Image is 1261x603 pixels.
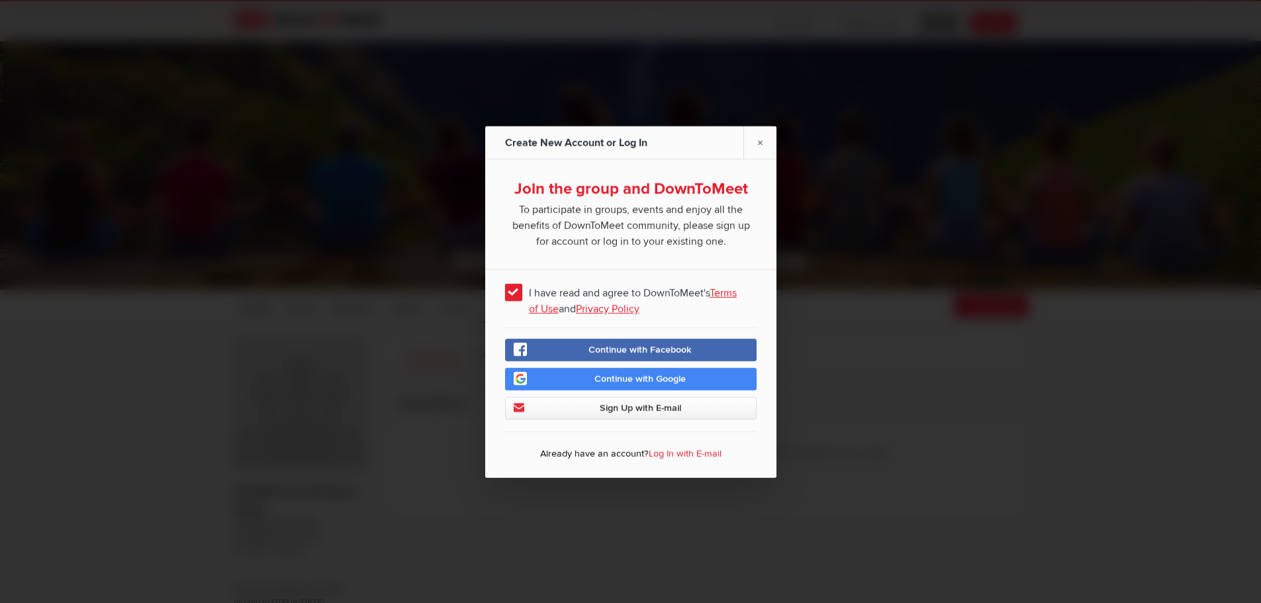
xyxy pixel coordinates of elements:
[588,344,692,355] span: Continue with Facebook
[743,126,776,158] a: ×
[505,338,757,361] a: Continue with Facebook
[576,302,639,315] a: Privacy Policy
[505,279,757,303] span: I have read and agree to DownToMeet's and
[505,396,757,419] a: Sign Up with E-mail
[529,286,737,315] a: Terms of Use
[505,367,757,390] a: Continue with Google
[505,126,651,159] div: Create New Account or Log In
[505,199,757,249] span: To participate in groups, events and enjoy all the benefits of DownToMeet community, please sign ...
[599,402,680,413] span: Sign Up with E-mail
[594,373,686,384] span: Continue with Google
[505,443,757,467] p: Already have an account?
[649,447,722,459] a: Log In with E-mail
[505,179,757,199] div: Join the group and DownToMeet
